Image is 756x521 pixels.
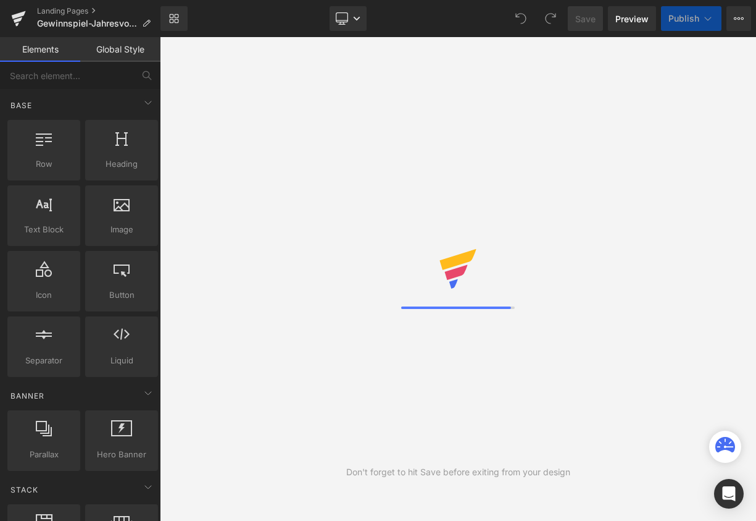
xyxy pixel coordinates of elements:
[89,289,154,302] span: Button
[615,12,649,25] span: Preview
[89,354,154,367] span: Liquid
[668,14,699,23] span: Publish
[11,354,77,367] span: Separator
[89,448,154,461] span: Hero Banner
[661,6,721,31] button: Publish
[575,12,596,25] span: Save
[608,6,656,31] a: Preview
[11,158,77,171] span: Row
[9,390,46,402] span: Banner
[9,484,39,496] span: Stack
[37,6,160,16] a: Landing Pages
[726,6,751,31] button: More
[538,6,563,31] button: Redo
[89,223,154,236] span: Image
[714,479,744,509] div: Open Intercom Messenger
[509,6,533,31] button: Undo
[37,19,137,28] span: Gewinnspiel-Jahresvorrat-Quarantini-Gin-nk
[9,100,33,111] span: Base
[80,37,160,62] a: Global Style
[346,465,570,479] div: Don't forget to hit Save before exiting from your design
[11,223,77,236] span: Text Block
[11,448,77,461] span: Parallax
[89,158,154,171] span: Heading
[160,6,188,31] a: New Library
[11,289,77,302] span: Icon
